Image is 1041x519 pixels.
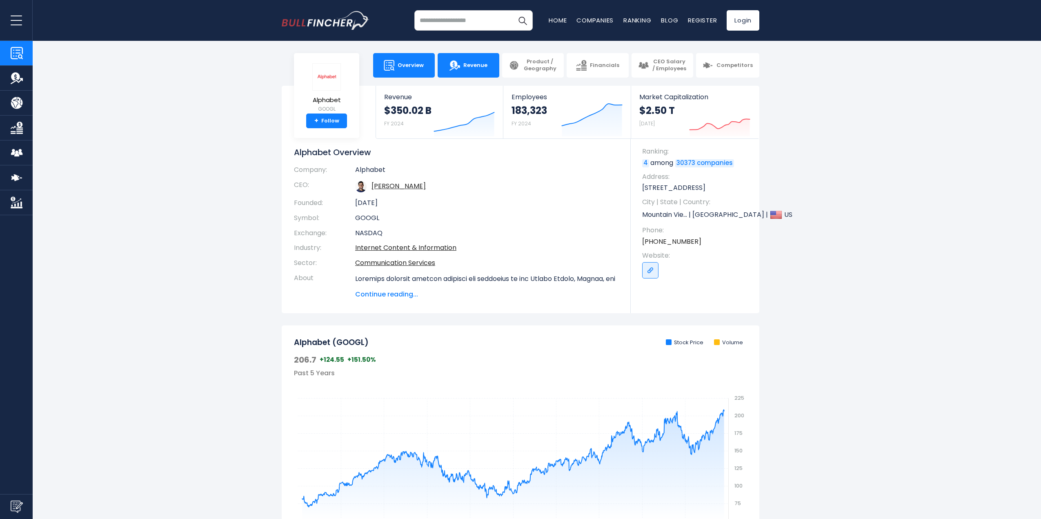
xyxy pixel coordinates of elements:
[312,105,341,113] small: GOOGL
[642,147,751,156] span: Ranking:
[294,271,355,299] th: About
[652,58,687,72] span: CEO Salary / Employees
[438,53,499,78] a: Revenue
[355,243,456,252] a: Internet Content & Information
[734,465,743,472] text: 125
[661,16,678,25] a: Blog
[734,482,743,489] text: 100
[282,11,369,30] img: bullfincher logo
[639,93,750,101] span: Market Capitalization
[355,181,367,192] img: sundar-pichai.jpg
[512,104,547,117] strong: 183,323
[642,183,751,192] p: [STREET_ADDRESS]
[642,172,751,181] span: Address:
[347,356,376,364] span: +151.50%
[355,226,618,241] td: NASDAQ
[355,274,618,411] p: Loremips dolorsit ametcon adipisci eli seddoeius te inc Utlabo Etdolo, Magnaa, eni Admini Veni, Q...
[294,256,355,271] th: Sector:
[642,209,751,221] p: Mountain Vie... | [GEOGRAPHIC_DATA] | US
[642,158,751,167] p: among
[632,53,693,78] a: CEO Salary / Employees
[642,237,701,246] a: [PHONE_NUMBER]
[376,86,503,138] a: Revenue $350.02 B FY 2024
[294,196,355,211] th: Founded:
[463,62,487,69] span: Revenue
[549,16,567,25] a: Home
[294,241,355,256] th: Industry:
[306,114,347,128] a: +Follow
[355,166,618,178] td: Alphabet
[734,412,744,419] text: 200
[734,500,741,507] text: 75
[502,53,564,78] a: Product / Geography
[294,166,355,178] th: Company:
[590,62,619,69] span: Financials
[512,10,533,31] button: Search
[373,53,435,78] a: Overview
[666,339,703,346] li: Stock Price
[314,117,318,125] strong: +
[642,159,649,167] a: 4
[384,93,495,101] span: Revenue
[631,86,759,138] a: Market Capitalization $2.50 T [DATE]
[642,251,751,260] span: Website:
[294,147,618,158] h1: Alphabet Overview
[727,10,759,31] a: Login
[675,159,734,167] a: 30373 companies
[512,120,531,127] small: FY 2024
[355,211,618,226] td: GOOGL
[371,181,426,191] a: ceo
[642,226,751,235] span: Phone:
[734,394,744,401] text: 225
[294,226,355,241] th: Exchange:
[503,86,630,138] a: Employees 183,323 FY 2024
[294,338,369,348] h2: Alphabet (GOOGL)
[696,53,759,78] a: Competitors
[716,62,753,69] span: Competitors
[639,120,655,127] small: [DATE]
[312,63,341,114] a: Alphabet GOOGL
[282,11,369,30] a: Go to homepage
[384,120,404,127] small: FY 2024
[734,447,743,454] text: 150
[623,16,651,25] a: Ranking
[320,356,344,364] span: +124.55
[355,290,618,299] span: Continue reading...
[294,178,355,196] th: CEO:
[714,339,743,346] li: Volume
[734,430,743,437] text: 175
[523,58,557,72] span: Product / Geography
[294,211,355,226] th: Symbol:
[355,196,618,211] td: [DATE]
[642,262,658,278] a: Go to link
[384,104,432,117] strong: $350.02 B
[294,354,316,365] span: 206.7
[398,62,424,69] span: Overview
[512,93,622,101] span: Employees
[567,53,628,78] a: Financials
[576,16,614,25] a: Companies
[688,16,717,25] a: Register
[294,368,335,378] span: Past 5 Years
[355,258,435,267] a: Communication Services
[642,198,751,207] span: City | State | Country:
[639,104,675,117] strong: $2.50 T
[312,97,341,104] span: Alphabet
